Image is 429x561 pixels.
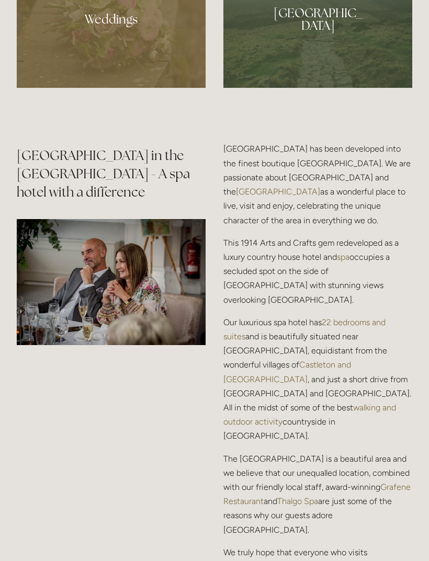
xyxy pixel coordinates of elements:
[337,252,349,262] a: spa
[223,317,388,341] a: 22 bedrooms and suites
[223,142,412,227] p: [GEOGRAPHIC_DATA] has been developed into the finest boutique [GEOGRAPHIC_DATA]. We are passionat...
[223,236,412,307] p: This 1914 Arts and Crafts gem redeveloped as a luxury country house hotel and occupies a secluded...
[223,360,353,384] a: Castleton and [GEOGRAPHIC_DATA]
[277,496,318,506] a: Thalgo Spa
[223,452,412,537] p: The [GEOGRAPHIC_DATA] is a beautiful area and we believe that our unequalled location, combined w...
[223,315,412,443] p: Our luxurious spa hotel has and is beautifully situated near [GEOGRAPHIC_DATA], equidistant from ...
[17,146,206,201] h2: [GEOGRAPHIC_DATA] in the [GEOGRAPHIC_DATA] - A spa hotel with a difference
[17,219,206,345] img: Couple during a Dinner at Losehill Restaurant
[236,187,320,197] a: [GEOGRAPHIC_DATA]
